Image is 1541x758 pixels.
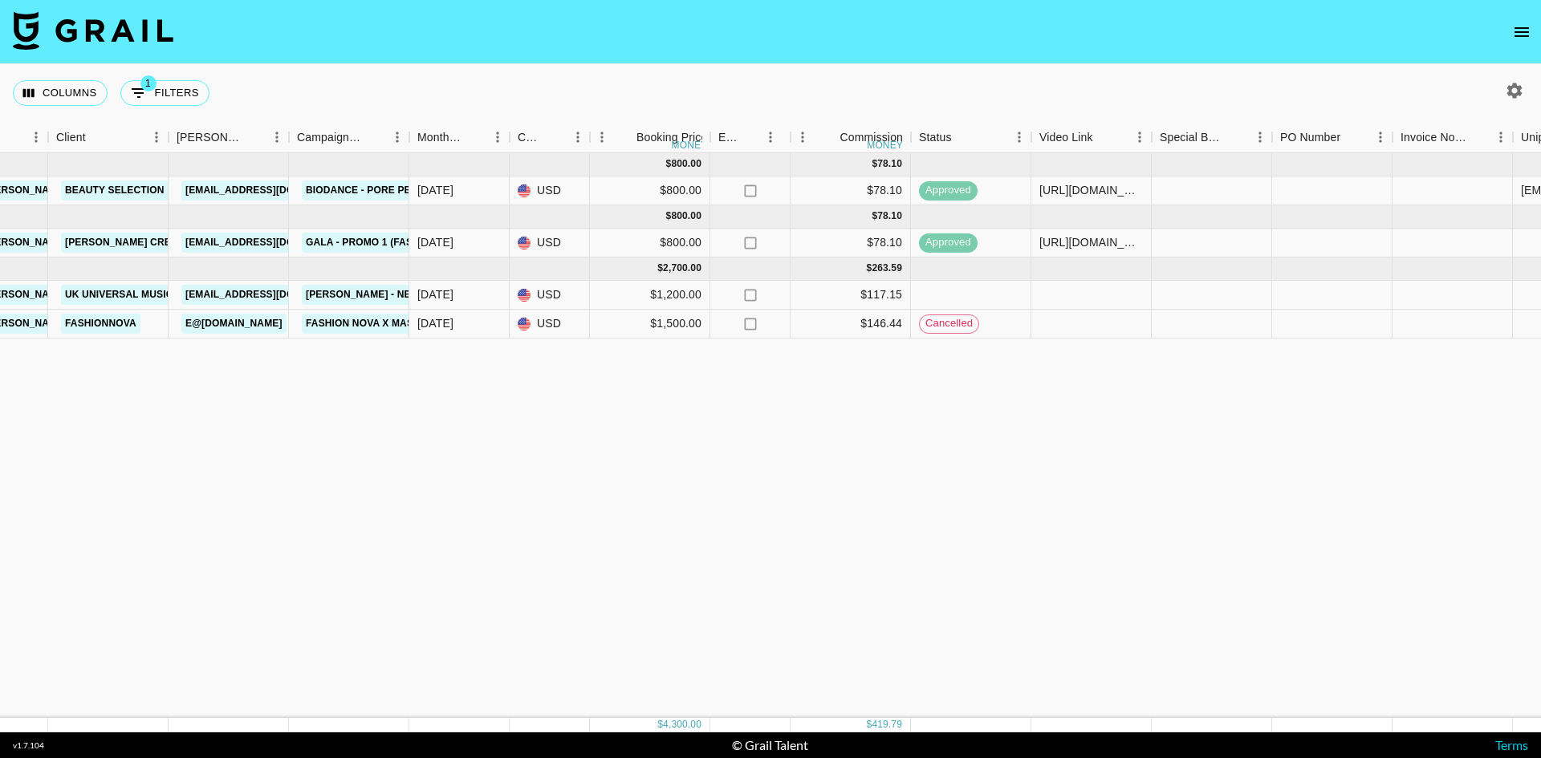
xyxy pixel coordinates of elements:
[302,233,532,253] a: GALA - Promo 1 (FASHION / HAIR & MAKEUP)
[590,176,710,205] div: $800.00
[242,126,265,148] button: Sort
[666,209,672,223] div: $
[13,80,108,106] button: Select columns
[61,233,335,253] a: [PERSON_NAME] Creative KK ([GEOGRAPHIC_DATA])
[13,740,44,751] div: v 1.7.104
[181,180,361,201] a: [EMAIL_ADDRESS][DOMAIN_NAME]
[872,261,902,275] div: 263.59
[732,737,808,753] div: © Grail Talent
[1466,126,1489,148] button: Sort
[181,314,287,334] a: e@[DOMAIN_NAME]
[666,157,672,171] div: $
[510,122,590,153] div: Currency
[1039,234,1143,250] div: https://www.tiktok.com/@carolbarragana/video/7556309418862857483?_r=1&_t=ZM-90Byeq1jCe3
[181,233,361,253] a: [EMAIL_ADDRESS][DOMAIN_NAME]
[56,122,86,153] div: Client
[510,310,590,338] div: USD
[791,125,815,149] button: Menu
[1340,126,1363,148] button: Sort
[169,122,289,153] div: Booker
[289,122,409,153] div: Campaign (Type)
[872,157,877,171] div: $
[590,229,710,257] div: $800.00
[1007,125,1031,149] button: Menu
[636,122,707,153] div: Booking Price
[1093,126,1116,148] button: Sort
[1495,737,1528,752] a: Terms
[791,310,911,338] div: $146.44
[1280,122,1340,153] div: PO Number
[1031,122,1152,153] div: Video Link
[518,122,543,153] div: Currency
[663,718,701,732] div: 4,300.00
[663,261,701,275] div: 2,700.00
[1226,126,1248,148] button: Sort
[919,235,978,250] span: approved
[1272,122,1393,153] div: PO Number
[877,209,902,223] div: 78.10
[590,310,710,338] div: $1,500.00
[181,285,361,305] a: [EMAIL_ADDRESS][DOMAIN_NAME]
[1248,125,1272,149] button: Menu
[13,11,173,50] img: Grail Talent
[61,180,169,201] a: Beauty Selection
[867,261,872,275] div: $
[791,281,911,310] div: $117.15
[2,126,24,148] button: Sort
[510,176,590,205] div: USD
[140,75,157,91] span: 1
[872,209,877,223] div: $
[1039,122,1093,153] div: Video Link
[297,122,363,153] div: Campaign (Type)
[590,281,710,310] div: $1,200.00
[791,229,911,257] div: $78.10
[61,285,286,305] a: UK UNIVERSAL MUSIC OPERATIONS LIMITED
[1368,125,1393,149] button: Menu
[463,126,486,148] button: Sort
[867,718,872,732] div: $
[265,125,289,149] button: Menu
[177,122,242,153] div: [PERSON_NAME]
[817,126,840,148] button: Sort
[758,125,783,149] button: Menu
[48,122,169,153] div: Client
[718,122,741,153] div: Expenses: Remove Commission?
[1489,125,1513,149] button: Menu
[671,209,701,223] div: 800.00
[840,122,903,153] div: Commission
[417,286,453,302] div: Oct '25
[710,122,791,153] div: Expenses: Remove Commission?
[417,182,453,198] div: Aug '25
[1152,122,1272,153] div: Special Booking Type
[24,125,48,149] button: Menu
[363,126,385,148] button: Sort
[510,229,590,257] div: USD
[417,122,463,153] div: Month Due
[657,718,663,732] div: $
[590,125,614,149] button: Menu
[1039,182,1143,198] div: https://www.tiktok.com/@emowii/video/7548157780461407502
[1401,122,1466,153] div: Invoice Notes
[672,140,708,150] div: money
[952,126,974,148] button: Sort
[302,285,461,305] a: [PERSON_NAME] - new album
[614,126,636,148] button: Sort
[302,180,606,201] a: Biodance - Pore Perfecting Collagen Peptide Serum
[566,125,590,149] button: Menu
[1506,16,1538,48] button: open drawer
[120,80,209,106] button: Show filters
[417,234,453,250] div: Sep '25
[144,125,169,149] button: Menu
[920,316,978,331] span: cancelled
[919,122,952,153] div: Status
[872,718,902,732] div: 419.79
[877,157,902,171] div: 78.10
[543,126,566,148] button: Sort
[417,315,453,331] div: Oct '25
[1160,122,1226,153] div: Special Booking Type
[1393,122,1513,153] div: Invoice Notes
[486,125,510,149] button: Menu
[671,157,701,171] div: 800.00
[919,183,978,198] span: approved
[385,125,409,149] button: Menu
